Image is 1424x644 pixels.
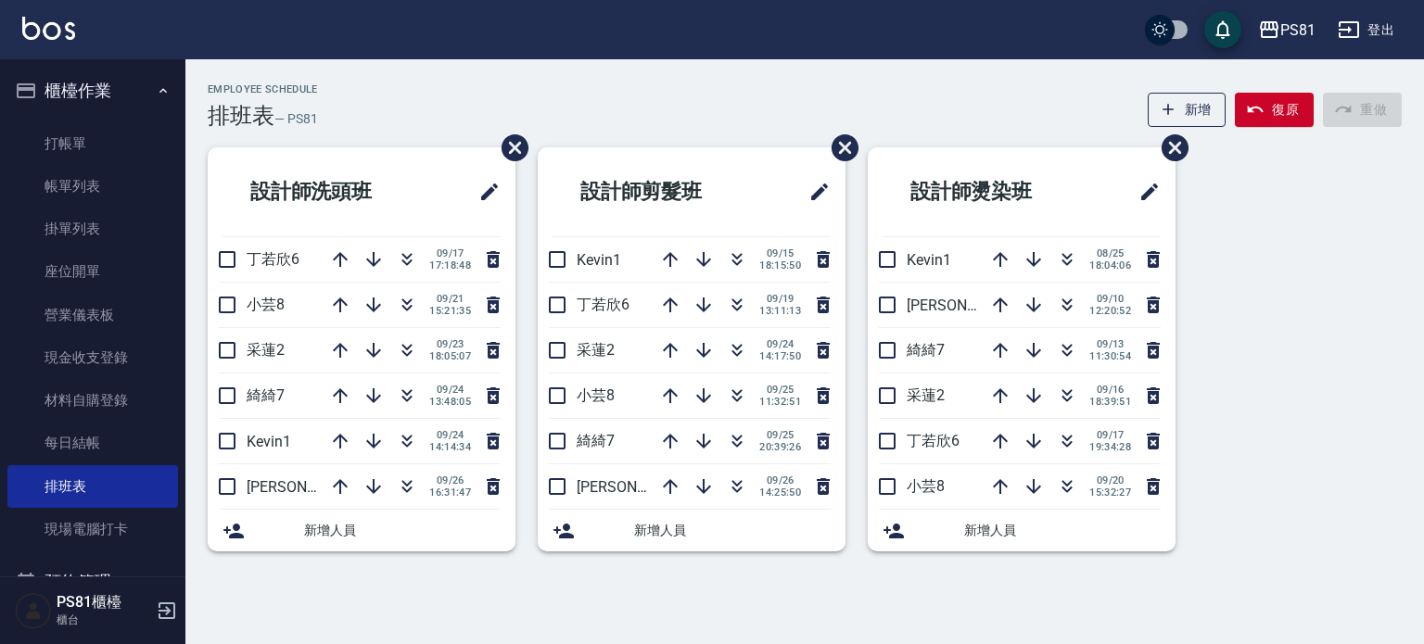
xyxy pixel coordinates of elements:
h3: 排班表 [208,103,274,129]
span: 09/19 [759,293,801,305]
span: 16:31:47 [429,486,471,499]
a: 帳單列表 [7,165,178,208]
span: 15:32:27 [1089,486,1131,499]
span: 09/10 [1089,293,1131,305]
a: 現場電腦打卡 [7,508,178,550]
span: 09/26 [759,474,801,486]
span: 08/25 [1089,247,1131,259]
button: 櫃檯作業 [7,67,178,115]
h2: Employee Schedule [208,83,318,95]
span: 小芸8 [247,296,285,313]
span: 13:11:13 [759,305,801,317]
span: 18:05:07 [429,350,471,362]
span: 09/25 [759,429,801,441]
span: 綺綺7 [577,432,615,449]
button: 新增 [1148,93,1227,127]
p: 櫃台 [57,612,151,628]
span: 14:14:34 [429,441,471,453]
span: 14:17:50 [759,350,801,362]
div: 新增人員 [538,510,845,551]
span: Kevin1 [907,251,951,269]
span: Kevin1 [577,251,621,269]
span: 18:39:51 [1089,396,1131,408]
a: 打帳單 [7,122,178,165]
span: 小芸8 [907,477,945,495]
span: 18:04:06 [1089,259,1131,271]
span: 采蓮2 [577,341,615,359]
span: 新增人員 [964,521,1161,540]
span: 采蓮2 [907,386,945,404]
span: 丁若欣6 [907,432,960,449]
span: Kevin1 [247,433,291,450]
a: 材料自購登錄 [7,379,178,422]
span: 11:30:54 [1089,350,1131,362]
a: 座位開單 [7,250,178,293]
h6: — PS81 [274,109,318,129]
h5: PS81櫃檯 [57,593,151,612]
span: 修改班表的標題 [467,170,501,214]
span: 09/15 [759,247,801,259]
span: 新增人員 [634,521,831,540]
span: 15:21:35 [429,305,471,317]
h2: 設計師燙染班 [883,158,1093,225]
h2: 設計師剪髮班 [553,158,763,225]
span: [PERSON_NAME]3 [247,478,366,496]
a: 掛單列表 [7,208,178,250]
span: 09/20 [1089,474,1131,486]
span: 刪除班表 [818,120,861,175]
span: 13:48:05 [429,396,471,408]
span: 09/24 [759,338,801,350]
span: 09/25 [759,384,801,396]
span: 09/24 [429,384,471,396]
span: 20:39:26 [759,441,801,453]
span: 修改班表的標題 [797,170,831,214]
span: 刪除班表 [1148,120,1191,175]
div: PS81 [1280,19,1316,42]
img: Logo [22,17,75,40]
button: 預約管理 [7,558,178,606]
span: 09/17 [429,247,471,259]
a: 現金收支登錄 [7,336,178,379]
span: 綺綺7 [247,386,285,404]
span: 09/24 [429,429,471,441]
span: 小芸8 [577,386,615,404]
button: 復原 [1235,93,1314,127]
span: 18:15:50 [759,259,801,271]
span: 09/23 [429,338,471,350]
img: Person [15,592,52,629]
span: 19:34:28 [1089,441,1131,453]
a: 每日結帳 [7,422,178,464]
span: 14:25:50 [759,486,801,499]
span: 09/16 [1089,384,1131,396]
span: 09/21 [429,293,471,305]
a: 營業儀表板 [7,294,178,336]
div: 新增人員 [868,510,1176,551]
span: 丁若欣6 [247,250,299,268]
span: 11:32:51 [759,396,801,408]
span: 09/17 [1089,429,1131,441]
a: 排班表 [7,465,178,508]
span: [PERSON_NAME]3 [577,478,696,496]
h2: 設計師洗頭班 [222,158,433,225]
span: 新增人員 [304,521,501,540]
span: 采蓮2 [247,341,285,359]
span: 12:20:52 [1089,305,1131,317]
span: 綺綺7 [907,341,945,359]
span: 17:18:48 [429,259,471,271]
span: 修改班表的標題 [1127,170,1161,214]
button: PS81 [1251,11,1323,49]
button: save [1204,11,1241,48]
button: 登出 [1330,13,1402,47]
div: 新增人員 [208,510,515,551]
span: 09/13 [1089,338,1131,350]
span: [PERSON_NAME]3 [907,297,1026,314]
span: 刪除班表 [488,120,531,175]
span: 丁若欣6 [577,296,629,313]
span: 09/26 [429,474,471,486]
